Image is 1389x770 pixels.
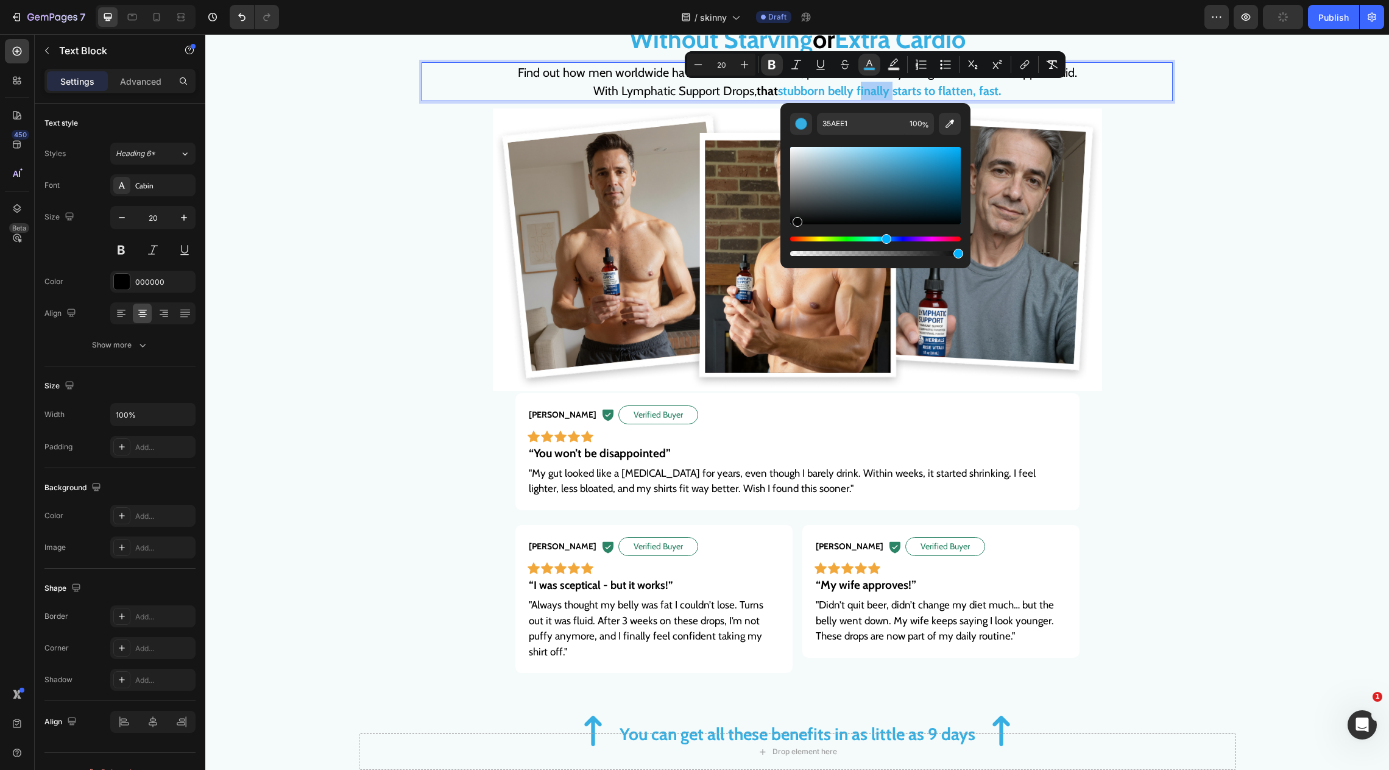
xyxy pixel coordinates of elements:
div: Shape [44,580,83,597]
img: [object Object] [288,74,897,357]
strong: that [551,49,573,64]
div: Font [44,180,60,191]
span: "Didn’t quit beer, didn’t change my diet much… but the belly went down. My wife keeps saying I lo... [610,565,849,608]
p: [PERSON_NAME] [323,506,391,519]
p: [PERSON_NAME] [323,374,391,387]
iframe: Design area [205,34,1389,770]
span: / [694,11,698,24]
div: Image [44,542,66,553]
span: "My gut looked like a [MEDICAL_DATA] for years, even though I barely drink. Within weeks, it star... [323,433,830,461]
div: Corner [44,643,69,654]
div: Width [44,409,65,420]
p: Verified Buyer [428,505,478,520]
p: Verified Buyer [428,373,478,388]
div: Cabin [135,180,193,191]
div: Add... [135,543,193,554]
p: Advanced [120,75,161,88]
button: Heading 6* [110,143,196,165]
div: Drop element here [567,713,632,722]
span: 1 [1373,692,1382,702]
div: Color [44,510,63,521]
input: Auto [111,404,195,426]
button: Show more [44,334,196,356]
button: Publish [1308,5,1359,29]
p: You can get all these benefits in as little as 9 days [414,690,770,710]
div: Align [44,305,79,322]
p: 7 [80,10,85,24]
p: Verified Buyer [715,505,765,520]
p: Text Block [59,43,163,58]
div: Add... [135,675,193,686]
p: Find out how men worldwide have ditched the bloated, puffed-out look by fixing the real issue: tr... [217,29,966,66]
span: skinny [700,11,727,24]
p: Settings [60,75,94,88]
button: <p>Verified Buyer</p> [701,504,779,521]
div: Size [44,209,77,226]
span: Heading 6* [116,148,155,159]
div: Shadow [44,674,72,685]
span: “I was sceptical - but it works!” [323,544,467,558]
div: 450 [12,130,29,140]
div: Editor contextual toolbar [685,51,1066,78]
div: Undo/Redo [230,5,279,29]
button: <p>Verified Buyer</p> [414,504,492,521]
iframe: Intercom live chat [1348,710,1377,740]
div: Background [44,480,104,496]
div: Add... [135,442,193,453]
div: Styles [44,148,66,159]
div: Border [44,611,68,622]
div: Add... [135,611,193,622]
div: Hue [790,237,961,241]
div: 000000 [135,277,193,288]
p: [PERSON_NAME] [610,506,678,519]
button: <p>Verified Buyer</p> [414,372,492,390]
div: Show more [92,339,149,351]
div: Rich Text Editor. Editing area: main [216,28,967,67]
strong: stubborn belly finally starts to flatten, fast. [573,49,796,64]
div: Add... [135,643,193,654]
span: “You won’t be disappointed” [323,412,465,426]
div: Align [44,714,79,730]
div: Beta [9,223,29,233]
div: Text style [44,118,78,129]
span: "Always thought my belly was fat I couldn’t lose. Turns out it was fluid. After 3 weeks on these ... [323,565,558,624]
div: Size [44,378,77,394]
span: Draft [768,12,786,23]
div: Color [44,276,63,287]
div: Padding [44,441,72,452]
span: % [922,118,929,132]
span: “My wife approves!” [610,544,711,558]
div: Publish [1318,11,1349,24]
input: E.g FFFFFF [817,113,905,135]
div: Add... [135,511,193,522]
button: 7 [5,5,91,29]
